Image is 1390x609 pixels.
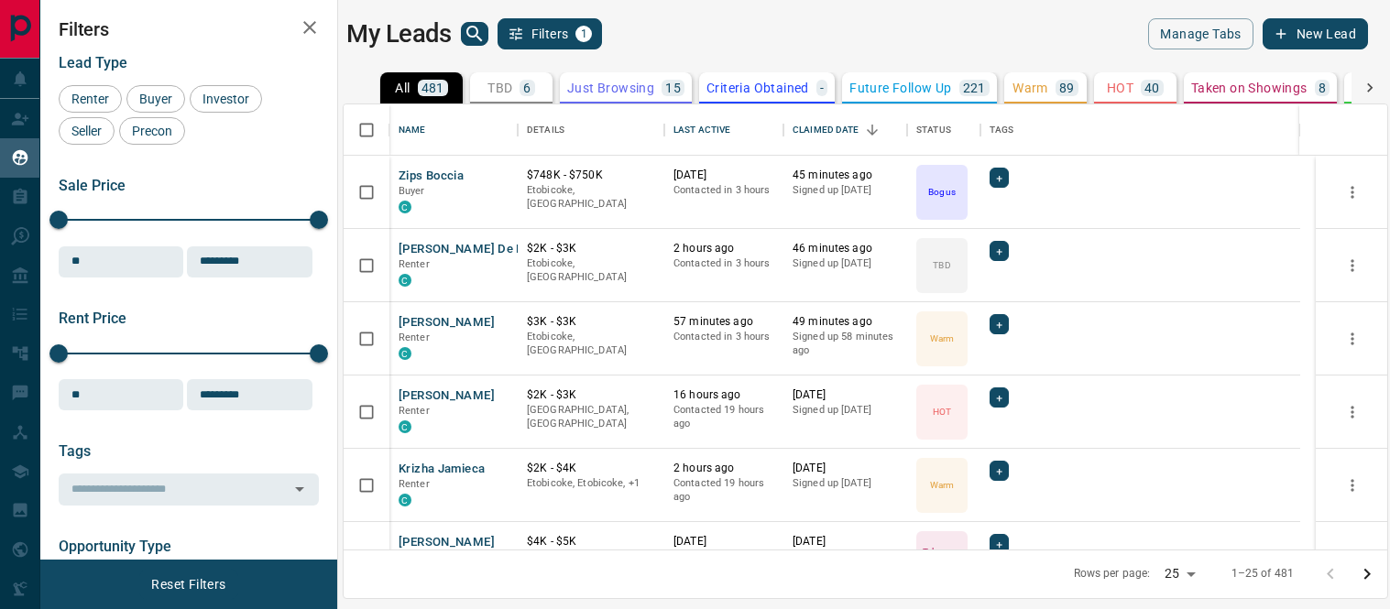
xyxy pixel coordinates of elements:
span: Renter [65,92,115,106]
span: Lead Type [59,54,127,71]
div: condos.ca [399,201,411,213]
button: Sort [859,117,885,143]
div: + [990,534,1009,554]
p: $4K - $5K [527,534,655,549]
p: 40 [1144,82,1160,94]
p: Contacted 18 hours ago [673,549,774,578]
span: Renter [399,478,430,490]
span: Rent Price [59,310,126,327]
p: Contacted in 3 hours [673,183,774,198]
div: condos.ca [399,494,411,506]
button: more [1339,472,1366,499]
p: $3K - $3K [527,314,655,330]
div: Last Active [664,104,783,156]
span: Precon [126,124,179,138]
span: 1 [577,27,590,40]
p: HOT [933,405,951,419]
button: more [1339,545,1366,572]
p: Just Browsing [567,82,654,94]
span: + [996,169,1002,187]
p: Etobicoke, [GEOGRAPHIC_DATA] [527,330,655,358]
div: Investor [190,85,262,113]
div: condos.ca [399,420,411,433]
div: Name [389,104,518,156]
p: Etobicoke, [GEOGRAPHIC_DATA] [527,256,655,285]
p: Criteria Obtained [706,82,809,94]
h1: My Leads [346,19,452,49]
p: 1–25 of 481 [1231,566,1294,582]
div: Seller [59,117,115,145]
p: 46 minutes ago [793,241,898,256]
p: Taken on Showings [918,545,966,572]
p: 221 [963,82,986,94]
button: Krizha Jamieca [399,461,485,478]
button: Go to next page [1349,556,1385,593]
p: HOT [1107,82,1133,94]
p: Contacted 19 hours ago [673,476,774,505]
button: Reset Filters [139,569,237,600]
p: [DATE] [793,534,898,549]
p: 16 hours ago [673,387,774,403]
p: Taken on Showings [1191,82,1308,94]
div: Buyer [126,85,185,113]
p: Warm [930,478,954,492]
span: Opportunity Type [59,538,171,555]
h2: Filters [59,18,319,40]
span: + [996,315,1002,333]
p: 2 hours ago [673,241,774,256]
span: + [996,242,1002,260]
p: Warm [1012,82,1048,94]
span: Tags [59,442,91,460]
p: Signed up 58 minutes ago [793,330,898,358]
div: Claimed Date [783,104,907,156]
div: Claimed Date [793,104,859,156]
p: Signed up [DATE] [793,256,898,271]
p: Signed up [DATE] [793,549,898,564]
p: $2K - $4K [527,461,655,476]
button: more [1339,325,1366,353]
span: + [996,462,1002,480]
button: [PERSON_NAME] [399,387,495,405]
p: 57 minutes ago [673,314,774,330]
div: + [990,168,1009,188]
p: 45 minutes ago [793,168,898,183]
div: condos.ca [399,274,411,287]
p: Signed up [DATE] [793,476,898,491]
p: TBD [487,82,512,94]
p: Contacted 19 hours ago [673,403,774,431]
span: + [996,388,1002,407]
p: Signed up [DATE] [793,403,898,418]
p: TBD [933,258,950,272]
div: Renter [59,85,122,113]
span: Renter [399,258,430,270]
div: condos.ca [399,347,411,360]
p: [GEOGRAPHIC_DATA], [GEOGRAPHIC_DATA] [527,403,655,431]
p: 89 [1059,82,1075,94]
div: 25 [1157,560,1201,587]
p: [DATE] [673,168,774,183]
p: [GEOGRAPHIC_DATA], [GEOGRAPHIC_DATA] [527,549,655,578]
p: Contacted in 3 hours [673,256,774,271]
div: + [990,314,1009,334]
span: + [996,535,1002,553]
p: Rows per page: [1074,566,1151,582]
div: + [990,387,1009,408]
button: [PERSON_NAME] [399,534,495,551]
button: Zips Boccia [399,168,464,185]
span: Seller [65,124,108,138]
button: more [1339,179,1366,206]
div: Last Active [673,104,730,156]
p: Toronto [527,476,655,491]
button: [PERSON_NAME] [399,314,495,332]
div: + [990,241,1009,261]
div: Tags [990,104,1014,156]
p: 49 minutes ago [793,314,898,330]
p: Etobicoke, [GEOGRAPHIC_DATA] [527,183,655,212]
p: [DATE] [793,461,898,476]
div: Name [399,104,426,156]
div: Details [518,104,664,156]
p: $2K - $3K [527,241,655,256]
span: Investor [196,92,256,106]
button: Open [287,476,312,502]
p: $2K - $3K [527,387,655,403]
